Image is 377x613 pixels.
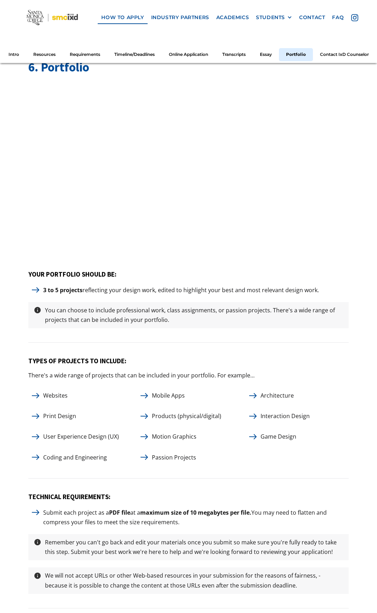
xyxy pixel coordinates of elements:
[215,48,253,61] a: Transcripts
[256,15,292,21] div: STUDENTS
[41,571,347,590] p: We will not accept URLs or other Web-based resources in your submission for the reasons of fairne...
[43,286,82,294] strong: 3 to 5 projects
[28,357,349,365] h5: TYPES OF PROJECTS TO INCLUDE:
[41,538,347,557] p: Remember you can't go back and edit your materials once you submit so make sure you're fully read...
[351,14,358,21] img: icon - instagram
[28,371,255,380] p: There's a wide range of projects that can be included in your portfolio. For example…
[148,411,225,421] p: Products (physical/digital)
[257,411,313,421] p: Interaction Design
[28,493,349,501] h5: TECHNICAL REQUIREMENTS:
[296,11,329,24] a: contact
[98,11,147,24] a: how to apply
[279,48,313,61] a: Portfolio
[162,48,215,61] a: Online Application
[256,15,285,21] div: STUDENTS
[1,48,26,61] a: Intro
[148,391,188,400] p: Mobile Apps
[27,10,78,25] img: Santa Monica College - SMC IxD logo
[28,59,349,76] h2: 6. Portfolio
[213,11,252,24] a: Academics
[148,453,200,462] p: Passion Projects
[257,432,300,441] p: Game Design
[40,285,322,295] p: reflecting your design work, edited to highlight your best and most relevant design work.
[140,509,251,516] strong: maximum size of 10 megabytes per file.
[40,432,122,441] p: User Experience Design (UX)
[329,11,347,24] a: faq
[41,306,347,325] p: You can choose to include professional work, class assignments, or passion projects. There's a wi...
[148,432,200,441] p: Motion Graphics
[313,48,376,61] a: Contact IxD Counselor
[40,411,80,421] p: Print Design
[148,11,213,24] a: industry partners
[63,48,107,61] a: Requirements
[40,391,71,400] p: Websites
[257,391,297,400] p: Architecture
[28,76,349,256] iframe: SMc IxD: Video 6 Portfolio requirements
[26,48,63,61] a: Resources
[40,508,349,527] p: Submit each project as a at a You may need to flatten and compress your files to meet the size re...
[40,453,110,462] p: Coding and Engineering
[253,48,279,61] a: Essay
[28,270,349,278] h5: YOUR PORTFOLIO SHOULD BE:
[107,48,162,61] a: Timeline/Deadlines
[109,509,130,516] strong: PDF file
